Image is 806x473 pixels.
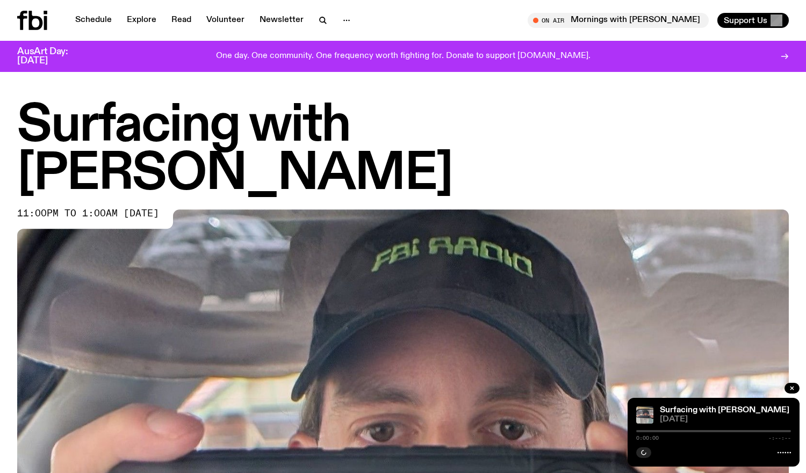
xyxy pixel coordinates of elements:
[17,102,789,199] h1: Surfacing with [PERSON_NAME]
[17,209,159,218] span: 11:00pm to 1:00am [DATE]
[216,52,591,61] p: One day. One community. One frequency worth fighting for. Donate to support [DOMAIN_NAME].
[165,13,198,28] a: Read
[724,16,767,25] span: Support Us
[17,47,86,66] h3: AusArt Day: [DATE]
[253,13,310,28] a: Newsletter
[660,406,789,414] a: Surfacing with [PERSON_NAME]
[528,13,709,28] button: On AirMornings with [PERSON_NAME]
[69,13,118,28] a: Schedule
[660,416,791,424] span: [DATE]
[200,13,251,28] a: Volunteer
[120,13,163,28] a: Explore
[636,435,659,441] span: 0:00:00
[717,13,789,28] button: Support Us
[768,435,791,441] span: -:--:--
